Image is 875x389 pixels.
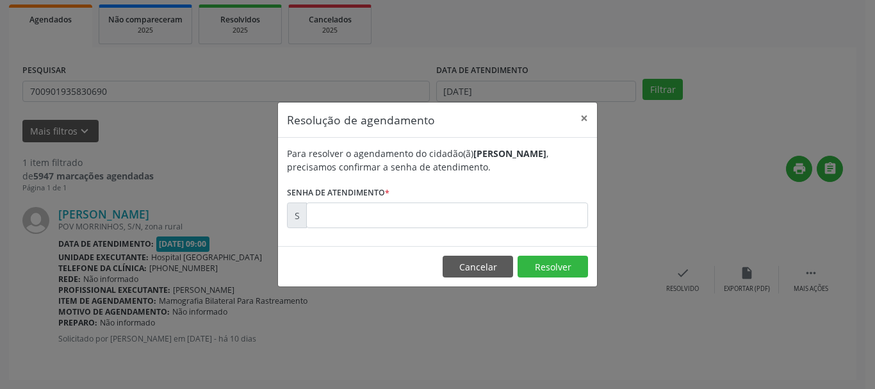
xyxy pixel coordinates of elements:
[287,203,307,228] div: S
[287,112,435,128] h5: Resolução de agendamento
[287,183,389,203] label: Senha de atendimento
[518,256,588,277] button: Resolver
[571,103,597,134] button: Close
[287,147,588,174] div: Para resolver o agendamento do cidadão(ã) , precisamos confirmar a senha de atendimento.
[443,256,513,277] button: Cancelar
[473,147,546,160] b: [PERSON_NAME]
